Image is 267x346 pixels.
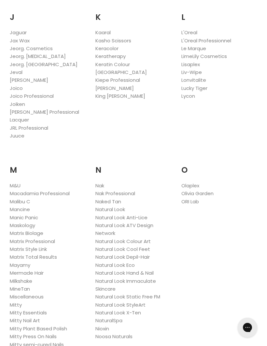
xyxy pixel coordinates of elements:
[95,301,146,308] a: Natural Look StyleArt
[95,53,126,60] a: Keratherapy
[10,37,30,44] a: Jax Wax
[181,93,195,99] a: Lycon
[181,45,206,52] a: Le Marque
[95,238,151,245] a: Natural Look Colour Art
[95,262,135,268] a: Natural Look Eco
[95,317,122,324] a: NaturalSpa
[181,29,197,36] a: L'Oreal
[10,222,35,229] a: Maskology
[95,293,160,300] a: Natural Look Static Free FM
[10,155,86,177] h2: M
[234,315,260,339] iframe: Gorgias live chat messenger
[181,53,227,60] a: LimeLily Cosmetics
[181,190,214,197] a: Olivia Garden
[10,333,57,340] a: Mitty Press On Nails
[10,246,47,252] a: Matrix Style Link
[95,246,150,252] a: Natural Look Cool Feet
[181,37,231,44] a: L'Oreal Professionnel
[10,69,22,76] a: Jeval
[10,3,86,24] h2: J
[95,93,145,99] a: King [PERSON_NAME]
[10,325,67,332] a: Mitty Plant Based Polish
[181,182,199,189] a: Olaplex
[10,85,23,92] a: Joico
[10,61,77,68] a: Jeorg. [GEOGRAPHIC_DATA]
[181,198,199,205] a: ORI Lab
[181,61,200,68] a: Lisaplex
[10,198,30,205] a: Malibu C
[181,69,202,76] a: Liv-Wipe
[10,317,40,324] a: Mitty Nail Art
[10,101,25,108] a: Joiken
[10,301,22,308] a: Mitty
[95,69,147,76] a: [GEOGRAPHIC_DATA]
[10,124,48,131] a: JRL Professional
[10,132,24,139] a: Juuce
[95,77,140,83] a: Kiepe Professional
[10,29,27,36] a: Jaguar
[10,108,79,123] a: [PERSON_NAME] Professional Lacquer
[10,45,53,52] a: Jeorg. Cosmetics
[95,3,171,24] h2: K
[10,278,32,284] a: Milkshake
[181,77,206,83] a: Lonvitalite
[10,77,48,83] a: [PERSON_NAME]
[95,333,133,340] a: Noosa Naturals
[95,325,109,332] a: Nioxin
[10,190,70,197] a: Macadamia Professional
[95,309,141,316] a: Natural Look X-Ten
[95,278,156,292] a: Natural Look Immaculate Skincare
[95,37,131,44] a: Kasho Scissors
[10,206,30,213] a: Mancine
[95,206,125,213] a: Natural Look
[10,238,55,245] a: Matrix Professional
[95,269,154,276] a: Natural Look Hand & Nail
[95,214,148,221] a: Natural Look Anti-Lice
[10,214,38,221] a: Manic Panic
[95,155,171,177] h2: N
[10,309,47,316] a: Mitty Essentials
[95,198,121,205] a: Naked Tan
[181,155,257,177] h2: O
[95,222,153,237] a: Natural Look ATV Design Network
[10,253,57,260] a: Matrix Total Results
[95,29,111,36] a: Kaaral
[10,230,43,237] a: Matrix Biolage
[10,285,30,292] a: MineTan
[10,93,54,99] a: Joico Professional
[10,293,44,300] a: Miscellaneous
[95,61,130,68] a: Keratin Colour
[181,85,207,92] a: Lucky Tiger
[95,45,119,52] a: Keracolor
[10,269,44,276] a: Mermade Hair
[181,3,257,24] h2: L
[95,182,104,189] a: Nak
[95,190,135,197] a: Nak Professional
[10,182,21,189] a: M&U
[95,85,134,92] a: [PERSON_NAME]
[10,53,66,60] a: Jeorg. [MEDICAL_DATA]
[95,253,150,260] a: Natural Look Depil-Hair
[10,262,30,268] a: Mayamy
